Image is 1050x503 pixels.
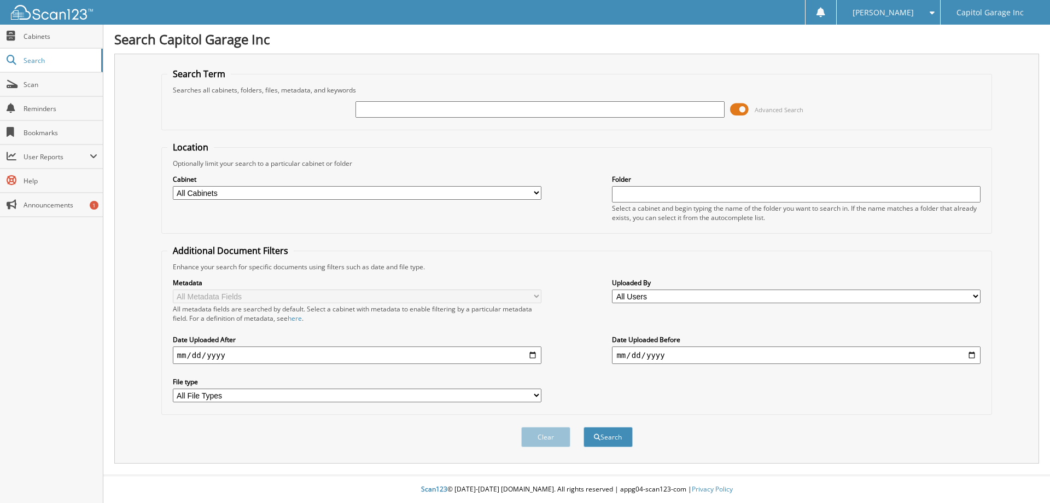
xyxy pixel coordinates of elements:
span: Scan [24,80,97,89]
button: Search [584,427,633,447]
label: Metadata [173,278,541,287]
span: Capitol Garage Inc [956,9,1024,16]
div: All metadata fields are searched by default. Select a cabinet with metadata to enable filtering b... [173,304,541,323]
label: Date Uploaded After [173,335,541,344]
div: 1 [90,201,98,210]
label: File type [173,377,541,386]
span: Reminders [24,104,97,113]
a: here [288,314,302,323]
span: Bookmarks [24,128,97,137]
div: © [DATE]-[DATE] [DOMAIN_NAME]. All rights reserved | appg04-scan123-com | [103,476,1050,503]
h1: Search Capitol Garage Inc [114,30,1039,48]
label: Date Uploaded Before [612,335,981,344]
span: Cabinets [24,32,97,41]
span: Advanced Search [755,106,803,114]
a: Privacy Policy [692,484,733,494]
legend: Additional Document Filters [167,245,294,257]
img: scan123-logo-white.svg [11,5,93,20]
label: Folder [612,175,981,184]
span: Search [24,56,96,65]
div: Enhance your search for specific documents using filters such as date and file type. [167,262,987,271]
label: Cabinet [173,175,541,184]
span: Help [24,176,97,186]
span: Scan123 [421,484,447,494]
div: Searches all cabinets, folders, files, metadata, and keywords [167,85,987,95]
div: Optionally limit your search to a particular cabinet or folder [167,159,987,168]
div: Select a cabinet and begin typing the name of the folder you want to search in. If the name match... [612,204,981,222]
input: end [612,346,981,364]
legend: Search Term [167,68,231,80]
button: Clear [521,427,570,447]
input: start [173,346,541,364]
span: Announcements [24,200,97,210]
span: User Reports [24,152,90,161]
legend: Location [167,141,214,153]
span: [PERSON_NAME] [853,9,914,16]
label: Uploaded By [612,278,981,287]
